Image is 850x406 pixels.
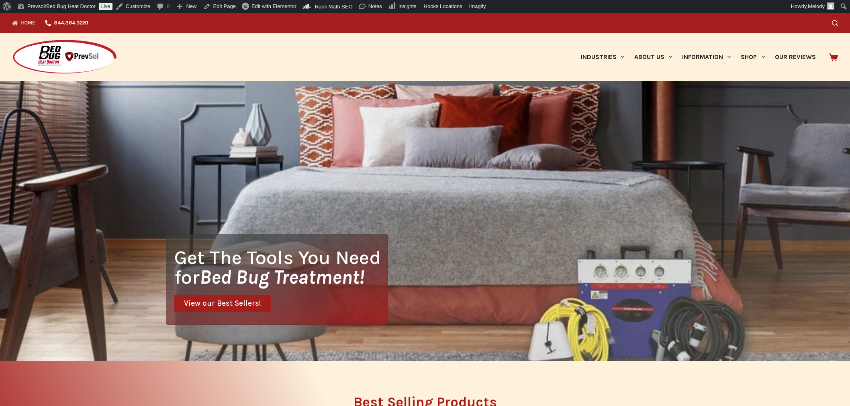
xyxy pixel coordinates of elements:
span: View our Best Sellers! [184,300,261,307]
span: Edit with Elementor [251,3,296,9]
a: View our Best Sellers! [174,295,271,312]
a: Our Reviews [770,33,821,81]
a: Home [12,13,40,33]
nav: Primary [576,33,821,81]
a: Industries [576,33,629,81]
a: Shop [736,33,770,81]
a: 844.364.3281 [40,13,93,33]
a: Live [99,3,112,10]
a: About Us [629,33,677,81]
span: Melody [808,3,825,9]
nav: Top Menu [12,13,93,33]
img: Prevsol/Bed Bug Heat Doctor [12,39,117,75]
h1: Get The Tools You Need for [174,248,388,287]
button: Search [832,20,838,26]
i: Bed Bug Treatment! [200,266,364,288]
a: Information [677,33,736,81]
span: Rank Math SEO [315,4,353,10]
